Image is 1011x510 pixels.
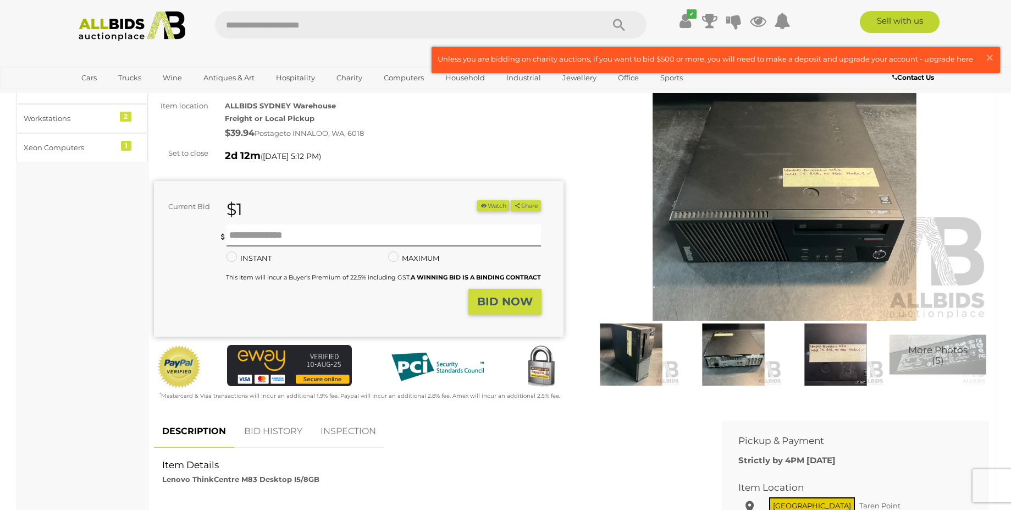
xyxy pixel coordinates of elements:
a: Contact Us [892,72,937,84]
a: Antiques & Art [196,69,262,87]
img: Official PayPal Seal [157,345,202,389]
a: Office [611,69,646,87]
strong: 2d 12m [225,150,261,162]
b: Strictly by 4PM [DATE] [738,455,836,465]
span: More Photos (5) [908,346,968,366]
img: Lenovo ThinkCentre M83 Desktop I5/8GB [580,57,990,321]
h2: Pickup & Payment [738,436,956,446]
a: Cars [74,69,104,87]
a: BID HISTORY [236,415,311,448]
a: [GEOGRAPHIC_DATA] [74,87,167,105]
a: Sports [653,69,690,87]
a: Trucks [111,69,148,87]
h2: Item Details [162,460,697,470]
a: Workstations 2 [16,104,148,133]
span: to INNALOO, WA, 6018 [284,129,364,138]
button: Watch [477,200,509,212]
button: BID NOW [468,289,542,315]
img: eWAY Payment Gateway [227,345,351,386]
h2: Item Location [738,482,956,493]
a: ✔ [677,11,694,31]
div: 1 [121,141,131,151]
div: Postage [225,125,563,141]
a: Sell with us [860,11,940,33]
li: Watch this item [477,200,509,212]
div: 2 [120,112,131,122]
strong: Lenovo ThinkCentre M83 Desktop I5/8GB [162,475,319,484]
a: INSPECTION [312,415,384,448]
div: Xeon Computers [24,141,114,154]
img: Lenovo ThinkCentre M83 Desktop I5/8GB [787,323,884,386]
strong: BID NOW [477,295,533,308]
a: Computers [377,69,431,87]
img: PCI DSS compliant [383,345,493,389]
small: This Item will incur a Buyer's Premium of 22.5% including GST. [226,273,541,281]
span: ( ) [261,152,321,161]
a: DESCRIPTION [154,415,234,448]
strong: $1 [226,199,242,220]
a: Household [438,69,492,87]
a: Jewellery [555,69,604,87]
div: Set to close [146,147,217,160]
strong: ALLBIDS SYDNEY Warehouse [225,101,336,110]
div: Item location [146,100,217,112]
strong: $39.94 [225,128,255,138]
b: A WINNING BID IS A BINDING CONTRACT [411,273,541,281]
b: Contact Us [892,73,934,81]
img: Lenovo ThinkCentre M83 Desktop I5/8GB [890,323,986,386]
img: Lenovo ThinkCentre M83 Desktop I5/8GB [685,323,782,386]
button: Search [592,11,647,39]
a: Charity [329,69,369,87]
strong: Freight or Local Pickup [225,114,314,123]
img: Secured by Rapid SSL [519,345,563,389]
div: Workstations [24,112,114,125]
div: Current Bid [154,200,218,213]
label: INSTANT [226,252,272,265]
small: Mastercard & Visa transactions will incur an additional 1.9% fee. Paypal will incur an additional... [159,392,560,399]
span: × [985,47,995,68]
i: ✔ [687,9,697,19]
img: Lenovo ThinkCentre M83 Desktop I5/8GB [583,323,679,386]
img: Allbids.com.au [73,11,192,41]
label: MAXIMUM [388,252,439,265]
span: [DATE] 5:12 PM [263,151,319,161]
a: Hospitality [269,69,322,87]
a: More Photos(5) [890,323,986,386]
button: Share [511,200,541,212]
a: Wine [156,69,189,87]
a: Xeon Computers 1 [16,133,148,162]
a: Industrial [499,69,548,87]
